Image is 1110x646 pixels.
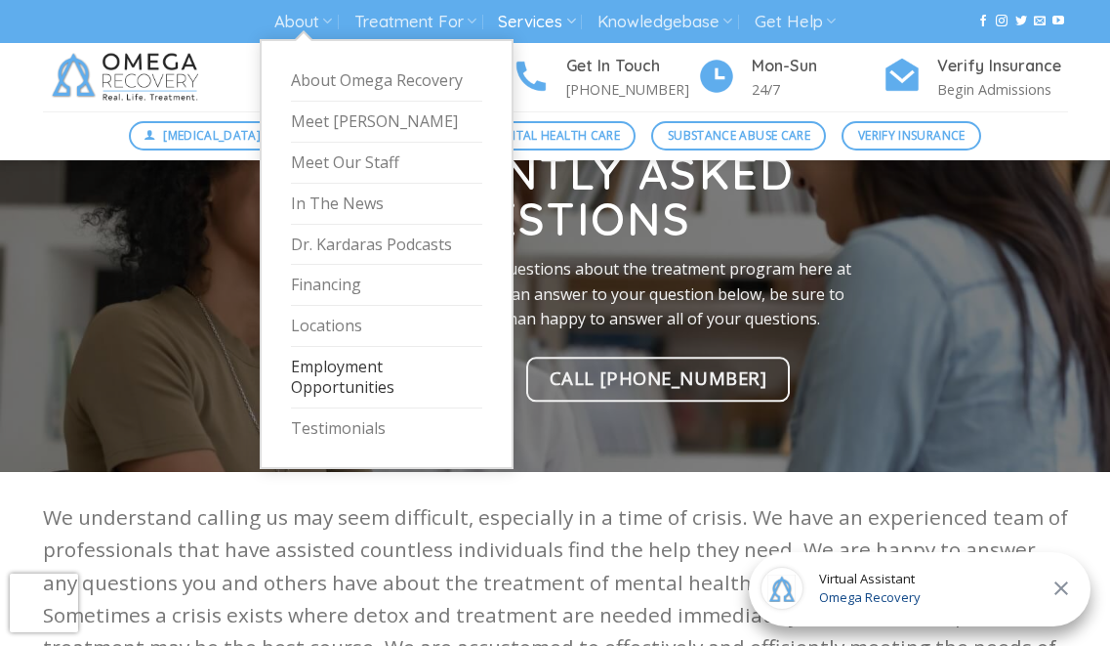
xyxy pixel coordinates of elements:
[566,78,697,101] p: [PHONE_NUMBER]
[291,306,482,347] a: Locations
[291,225,482,266] a: Dr. Kardaras Podcasts
[752,78,883,101] p: 24/7
[291,184,482,225] a: In The News
[43,43,214,111] img: Omega Recovery
[651,121,826,151] a: Substance Abuse Care
[274,4,332,40] a: About
[163,126,261,145] span: [MEDICAL_DATA]
[1052,15,1064,28] a: Follow on YouTube
[977,15,989,28] a: Follow on Facebook
[474,121,636,151] a: Mental Health Care
[314,146,795,247] strong: Frequently Asked Questions
[668,126,810,145] span: Substance Abuse Care
[291,347,482,409] a: Employment Opportunities
[498,4,575,40] a: Services
[566,54,697,79] h4: Get In Touch
[883,54,1068,102] a: Verify Insurance Begin Admissions
[526,357,791,402] a: CALL [PHONE_NUMBER]
[755,4,836,40] a: Get Help
[354,4,476,40] a: Treatment For
[752,54,883,79] h4: Mon-Sun
[1034,15,1046,28] a: Send us an email
[937,54,1068,79] h4: Verify Insurance
[491,126,620,145] span: Mental Health Care
[996,15,1007,28] a: Follow on Instagram
[129,121,277,151] a: [MEDICAL_DATA]
[937,78,1068,101] p: Begin Admissions
[550,364,767,392] span: CALL [PHONE_NUMBER]
[858,126,966,145] span: Verify Insurance
[291,61,482,102] a: About Omega Recovery
[291,409,482,449] a: Testimonials
[291,265,482,306] a: Financing
[512,54,697,102] a: Get In Touch [PHONE_NUMBER]
[239,257,872,332] p: Here are some frequently asked questions about the treatment program here at Omega Recovery, if y...
[291,143,482,184] a: Meet Our Staff
[291,102,482,143] a: Meet [PERSON_NAME]
[1015,15,1027,28] a: Follow on Twitter
[842,121,981,151] a: Verify Insurance
[597,4,732,40] a: Knowledgebase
